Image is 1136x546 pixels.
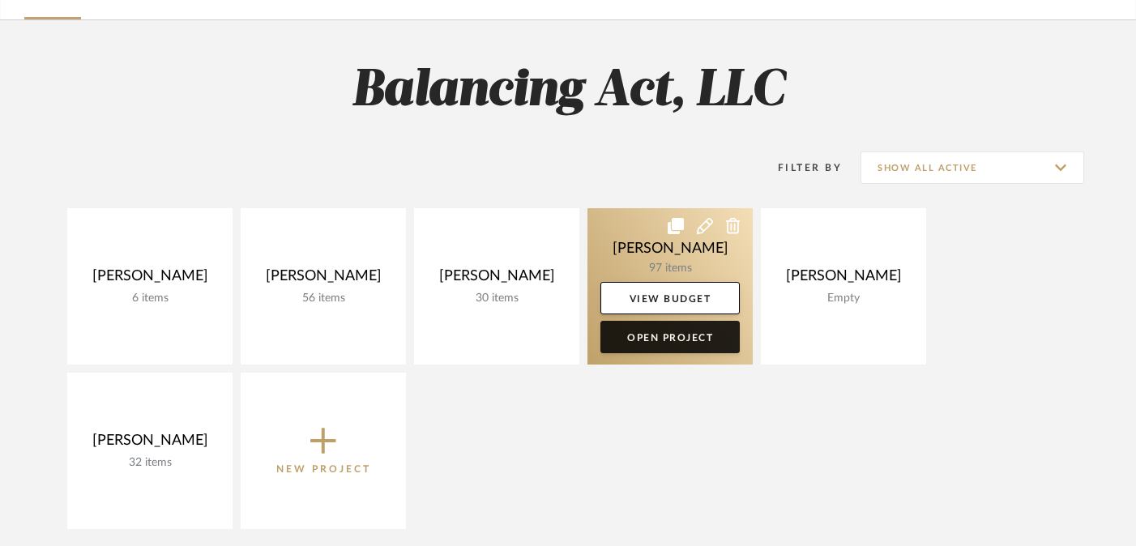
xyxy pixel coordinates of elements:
[276,461,371,477] p: New Project
[241,373,406,529] button: New Project
[427,292,566,305] div: 30 items
[254,292,393,305] div: 56 items
[80,267,220,292] div: [PERSON_NAME]
[427,267,566,292] div: [PERSON_NAME]
[774,292,913,305] div: Empty
[80,292,220,305] div: 6 items
[600,282,740,314] a: View Budget
[80,432,220,456] div: [PERSON_NAME]
[254,267,393,292] div: [PERSON_NAME]
[757,160,842,176] div: Filter By
[600,321,740,353] a: Open Project
[774,267,913,292] div: [PERSON_NAME]
[80,456,220,470] div: 32 items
